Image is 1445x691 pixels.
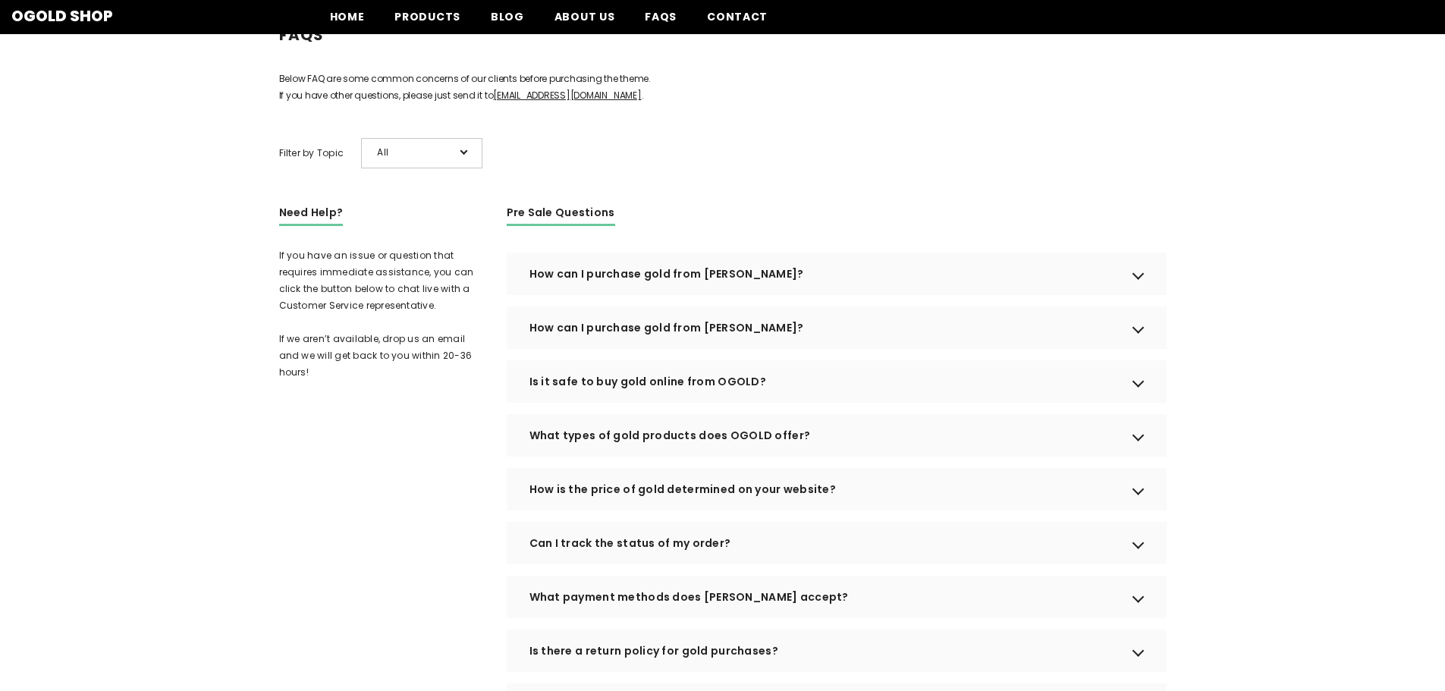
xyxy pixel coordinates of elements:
[491,9,524,24] span: Blog
[507,204,615,226] h3: Pre Sale Questions
[507,253,1167,295] div: How can I purchase gold from [PERSON_NAME]?
[361,138,482,168] div: All
[507,468,1167,510] div: How is the price of gold determined on your website?
[507,306,1167,349] div: How can I purchase gold from [PERSON_NAME]?
[279,71,1167,104] p: Below FAQ are some common concerns of our clients before purchasing the theme. If you have other ...
[554,9,615,24] span: About us
[630,8,692,34] a: FAQs
[279,145,344,162] span: Filter by Topic
[315,8,380,34] a: Home
[507,630,1167,672] div: Is there a return policy for gold purchases?
[11,8,113,24] a: Ogold Shop
[507,414,1167,457] div: What types of gold products does OGOLD offer?
[379,8,476,34] a: Products
[645,9,677,24] span: FAQs
[377,144,453,161] span: All
[330,9,365,24] span: Home
[394,9,460,24] span: Products
[279,204,344,226] h3: Need Help?
[493,89,641,102] a: [EMAIL_ADDRESS][DOMAIN_NAME]
[539,8,630,34] a: About us
[507,576,1167,618] div: What payment methods does [PERSON_NAME] accept?
[279,249,474,378] span: If you have an issue or question that requires immediate assistance, you can click the button bel...
[692,8,783,34] a: Contact
[476,8,539,34] a: Blog
[279,20,1167,61] h1: FAQs
[507,522,1167,564] div: Can I track the status of my order?
[707,9,768,24] span: Contact
[507,360,1167,403] div: Is it safe to buy gold online from OGOLD?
